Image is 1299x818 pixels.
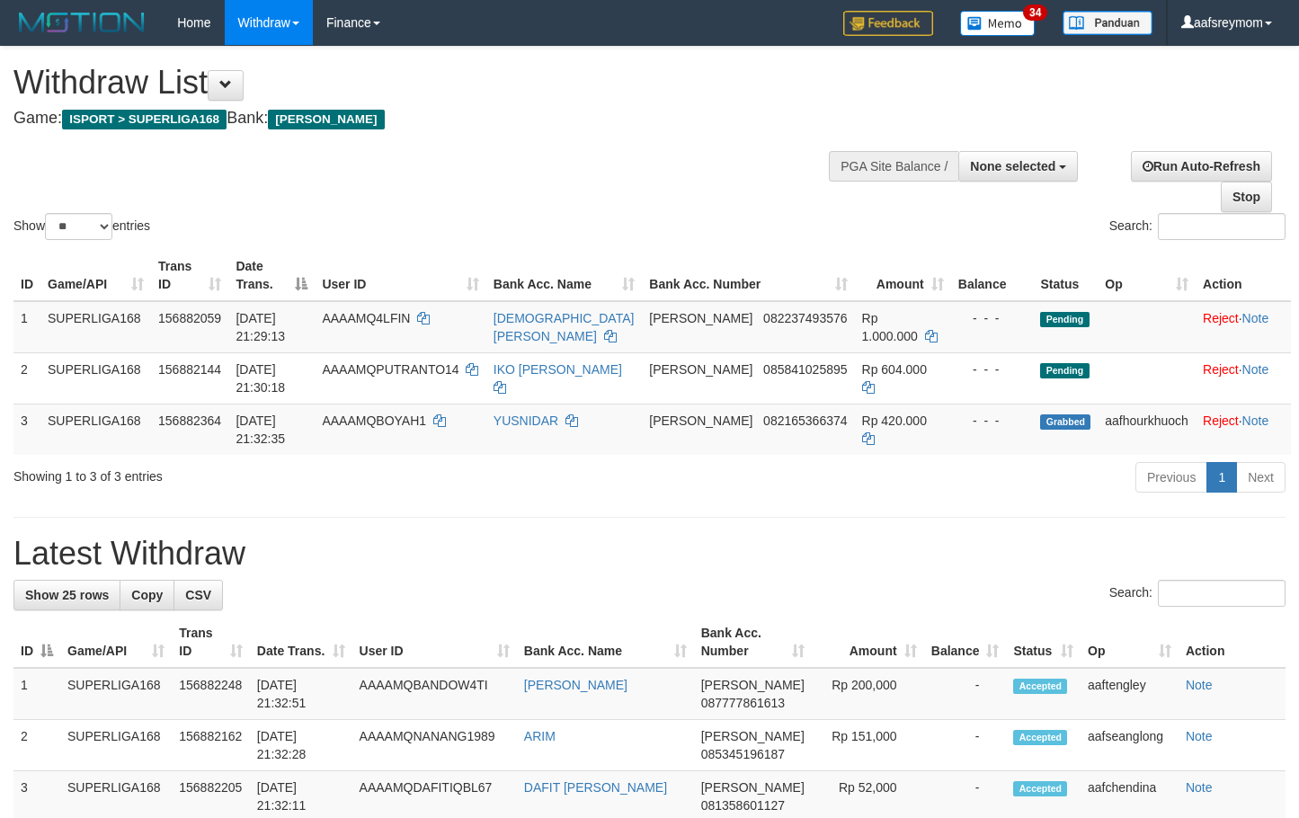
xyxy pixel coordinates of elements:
[172,668,250,720] td: 156882248
[701,780,805,795] span: [PERSON_NAME]
[1179,617,1286,668] th: Action
[13,250,40,301] th: ID
[1196,404,1291,455] td: ·
[701,798,785,813] span: Copy 081358601127 to clipboard
[13,65,848,101] h1: Withdraw List
[1013,679,1067,694] span: Accepted
[862,362,927,377] span: Rp 604.000
[250,668,352,720] td: [DATE] 21:32:51
[1098,250,1196,301] th: Op: activate to sort column ascending
[1040,414,1090,430] span: Grabbed
[958,412,1027,430] div: - - -
[13,580,120,610] a: Show 25 rows
[829,151,958,182] div: PGA Site Balance /
[862,413,927,428] span: Rp 420.000
[45,213,112,240] select: Showentries
[1158,213,1286,240] input: Search:
[924,720,1007,771] td: -
[13,617,60,668] th: ID: activate to sort column descending
[120,580,174,610] a: Copy
[13,213,150,240] label: Show entries
[524,678,627,692] a: [PERSON_NAME]
[812,720,924,771] td: Rp 151,000
[13,536,1286,572] h1: Latest Withdraw
[228,250,315,301] th: Date Trans.: activate to sort column descending
[322,413,426,428] span: AAAAMQBOYAH1
[960,11,1036,36] img: Button%20Memo.svg
[701,729,805,743] span: [PERSON_NAME]
[236,362,285,395] span: [DATE] 21:30:18
[494,413,558,428] a: YUSNIDAR
[158,413,221,428] span: 156882364
[185,588,211,602] span: CSV
[649,362,752,377] span: [PERSON_NAME]
[1081,617,1179,668] th: Op: activate to sort column ascending
[158,311,221,325] span: 156882059
[694,617,812,668] th: Bank Acc. Number: activate to sort column ascending
[1158,580,1286,607] input: Search:
[862,311,918,343] span: Rp 1.000.000
[250,720,352,771] td: [DATE] 21:32:28
[1236,462,1286,493] a: Next
[1063,11,1152,35] img: panduan.png
[1186,729,1213,743] a: Note
[25,588,109,602] span: Show 25 rows
[1013,730,1067,745] span: Accepted
[843,11,933,36] img: Feedback.jpg
[352,668,517,720] td: AAAAMQBANDOW4TI
[352,617,517,668] th: User ID: activate to sort column ascending
[315,250,485,301] th: User ID: activate to sort column ascending
[1135,462,1207,493] a: Previous
[1109,213,1286,240] label: Search:
[649,413,752,428] span: [PERSON_NAME]
[60,668,172,720] td: SUPERLIGA168
[1206,462,1237,493] a: 1
[494,362,622,377] a: IKO [PERSON_NAME]
[1196,301,1291,353] td: ·
[131,588,163,602] span: Copy
[13,110,848,128] h4: Game: Bank:
[524,729,556,743] a: ARIM
[1006,617,1081,668] th: Status: activate to sort column ascending
[13,352,40,404] td: 2
[1098,404,1196,455] td: aafhourkhuoch
[924,668,1007,720] td: -
[1203,311,1239,325] a: Reject
[701,678,805,692] span: [PERSON_NAME]
[13,9,150,36] img: MOTION_logo.png
[763,413,847,428] span: Copy 082165366374 to clipboard
[352,720,517,771] td: AAAAMQNANANG1989
[1196,250,1291,301] th: Action
[517,617,694,668] th: Bank Acc. Name: activate to sort column ascending
[958,360,1027,378] div: - - -
[151,250,228,301] th: Trans ID: activate to sort column ascending
[1203,413,1239,428] a: Reject
[250,617,352,668] th: Date Trans.: activate to sort column ascending
[763,311,847,325] span: Copy 082237493576 to clipboard
[812,668,924,720] td: Rp 200,000
[1040,363,1089,378] span: Pending
[1242,362,1269,377] a: Note
[763,362,847,377] span: Copy 085841025895 to clipboard
[1081,668,1179,720] td: aaftengley
[173,580,223,610] a: CSV
[13,404,40,455] td: 3
[172,720,250,771] td: 156882162
[13,720,60,771] td: 2
[62,110,227,129] span: ISPORT > SUPERLIGA168
[40,404,151,455] td: SUPERLIGA168
[1186,678,1213,692] a: Note
[60,617,172,668] th: Game/API: activate to sort column ascending
[951,250,1034,301] th: Balance
[486,250,643,301] th: Bank Acc. Name: activate to sort column ascending
[13,301,40,353] td: 1
[958,309,1027,327] div: - - -
[958,151,1078,182] button: None selected
[1081,720,1179,771] td: aafseanglong
[1109,580,1286,607] label: Search:
[855,250,951,301] th: Amount: activate to sort column ascending
[524,780,667,795] a: DAFIT [PERSON_NAME]
[13,668,60,720] td: 1
[1242,311,1269,325] a: Note
[1242,413,1269,428] a: Note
